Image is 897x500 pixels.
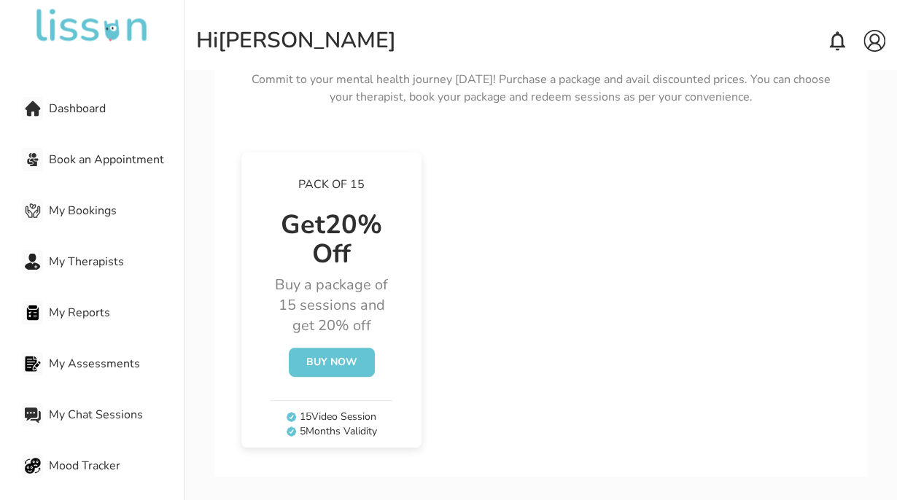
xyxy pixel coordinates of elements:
[49,457,184,474] span: Mood Tracker
[49,406,184,423] span: My Chat Sessions
[196,28,396,54] div: Hi [PERSON_NAME]
[49,304,184,321] span: My Reports
[25,152,41,168] img: Book an Appointment
[25,101,41,117] img: Dashboard
[49,151,184,168] span: Book an Appointment
[25,254,41,270] img: My Therapists
[49,355,184,372] span: My Assessments
[49,100,184,117] span: Dashboard
[287,410,297,424] img: tick.svg
[25,305,41,321] img: My Reports
[300,424,377,439] p: 5 Months Validity
[25,203,41,219] img: My Bookings
[25,356,41,372] img: My Assessments
[25,458,41,474] img: Mood Tracker
[271,211,392,269] h3: Get 20 % Off
[289,348,375,377] button: Buy Now
[34,9,150,44] img: undefined
[49,253,184,270] span: My Therapists
[249,71,832,106] p: Commit to your mental health journey [DATE]! Purchase a package and avail discounted prices. You ...
[271,275,392,336] p: Buy a package of 15 sessions and get 20% off
[25,407,41,423] img: My Chat Sessions
[287,424,297,439] img: tick.svg
[863,30,885,52] img: account.svg
[271,176,392,193] p: Pack of 15
[300,410,376,424] p: 15 Video Session
[49,202,184,219] span: My Bookings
